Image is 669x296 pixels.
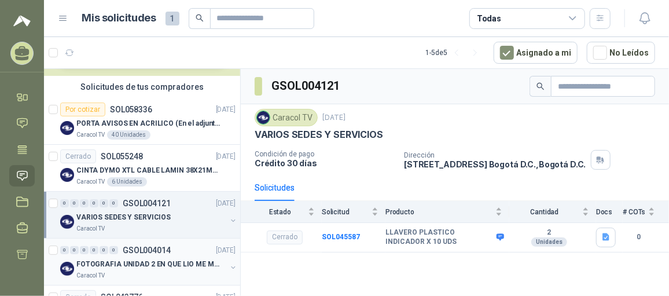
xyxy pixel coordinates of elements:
p: Condición de pago [255,150,395,158]
div: Unidades [531,237,567,247]
a: 0 0 0 0 0 0 GSOL004121[DATE] Company LogoVARIOS SEDES Y SERVICIOSCaracol TV [60,196,238,233]
div: 0 [109,199,118,207]
p: Dirección [404,151,586,159]
span: Cantidad [509,208,580,216]
div: 40 Unidades [107,130,150,140]
p: Caracol TV [76,224,105,233]
p: Caracol TV [76,130,105,140]
img: Company Logo [60,121,74,135]
a: CerradoSOL055248[DATE] Company LogoCINTA DYMO XTL CABLE LAMIN 38X21MMBLANCOCaracol TV6 Unidades [44,145,240,192]
div: 0 [60,246,69,254]
div: 0 [90,199,98,207]
p: FOTOGRAFIA UNIDAD 2 EN QUE LIO ME METI [76,259,220,270]
img: Company Logo [60,215,74,229]
p: [DATE] [216,151,236,162]
h3: GSOL004121 [271,77,341,95]
button: No Leídos [587,42,655,64]
p: GSOL004014 [123,246,171,254]
div: 0 [60,199,69,207]
a: 0 0 0 0 0 0 GSOL004014[DATE] Company LogoFOTOGRAFIA UNIDAD 2 EN QUE LIO ME METICaracol TV [60,243,238,280]
b: 0 [623,232,655,243]
div: Caracol TV [255,109,318,126]
div: Todas [477,12,501,25]
img: Logo peakr [13,14,31,28]
div: 0 [90,246,98,254]
p: GSOL004121 [123,199,171,207]
p: Caracol TV [76,271,105,280]
span: # COTs [623,208,646,216]
span: Solicitud [322,208,369,216]
div: 0 [70,199,79,207]
div: 0 [70,246,79,254]
th: Solicitud [322,201,385,222]
th: # COTs [623,201,669,222]
img: Company Logo [257,111,270,124]
div: Cerrado [267,231,303,244]
button: Asignado a mi [494,42,578,64]
th: Cantidad [509,201,596,222]
a: SOL045587 [322,233,360,241]
div: Solicitudes [255,181,295,194]
p: VARIOS SEDES Y SERVICIOS [255,129,383,141]
a: Por cotizarSOL058336[DATE] Company LogoPORTA AVISOS EN ACRILICO (En el adjunto mas informacion)Ca... [44,98,240,145]
p: SOL058336 [110,105,152,114]
div: Cerrado [60,149,96,163]
th: Producto [385,201,509,222]
th: Estado [241,201,322,222]
div: 0 [109,246,118,254]
div: 0 [80,246,89,254]
img: Company Logo [60,262,74,276]
span: Estado [255,208,306,216]
p: [STREET_ADDRESS] Bogotá D.C. , Bogotá D.C. [404,159,586,169]
div: 1 - 5 de 5 [425,43,484,62]
p: Caracol TV [76,177,105,187]
p: [DATE] [216,245,236,256]
span: Producto [385,208,493,216]
p: [DATE] [322,112,345,123]
span: search [196,14,204,22]
h1: Mis solicitudes [82,10,156,27]
p: Crédito 30 días [255,158,395,168]
div: 0 [100,246,108,254]
b: 2 [509,228,589,237]
span: search [536,82,545,90]
div: 0 [80,199,89,207]
p: [DATE] [216,104,236,115]
p: SOL055248 [101,152,143,160]
b: LLAVERO PLASTICO INDICADOR X 10 UDS [385,228,494,246]
p: [DATE] [216,198,236,209]
p: PORTA AVISOS EN ACRILICO (En el adjunto mas informacion) [76,118,220,129]
div: Solicitudes de tus compradores [44,76,240,98]
div: 6 Unidades [107,177,147,187]
div: Por cotizar [60,103,105,116]
div: 0 [100,199,108,207]
p: CINTA DYMO XTL CABLE LAMIN 38X21MMBLANCO [76,165,220,176]
span: 1 [166,12,179,25]
p: VARIOS SEDES Y SERVICIOS [76,212,171,223]
th: Docs [596,201,623,222]
img: Company Logo [60,168,74,182]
